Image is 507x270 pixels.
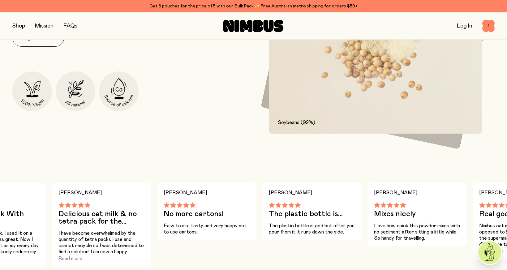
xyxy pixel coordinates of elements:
h4: [PERSON_NAME] [58,188,145,197]
a: FAQs [63,23,77,29]
img: agent [478,241,501,264]
h3: Mixes nicely [374,210,461,218]
h4: [PERSON_NAME] [164,188,250,197]
h3: Delicious oat milk & no tetra pack for the garbage [58,210,145,225]
button: Read more [479,247,503,255]
a: Mission [35,23,54,29]
p: Soybeans (92%) [278,119,474,126]
h3: No more cartons! [164,210,250,218]
h4: [PERSON_NAME] [374,188,461,197]
h4: [PERSON_NAME] [269,188,355,197]
p: Love how quick this powder mixes with no sediment after sitting a little while. So handy for trav... [374,223,461,241]
p: I have become overwhelmed by the quantity of tetra packs I use and cannot recycle so I was determ... [58,230,145,255]
a: Log In [457,23,472,29]
p: The plastic bottle is god but after you pour from it it runs down the side. [269,223,355,235]
div: Get 6 pouches for the price of 5 with our Bulk Pack ✨ Free Australian metro shipping for orders $59+ [12,2,495,10]
p: Easy to mix, tasty and very happy not to use cartons. [164,223,250,235]
button: Read more [58,255,82,262]
h3: The plastic bottle is... [269,210,355,218]
button: 1 [482,20,495,32]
